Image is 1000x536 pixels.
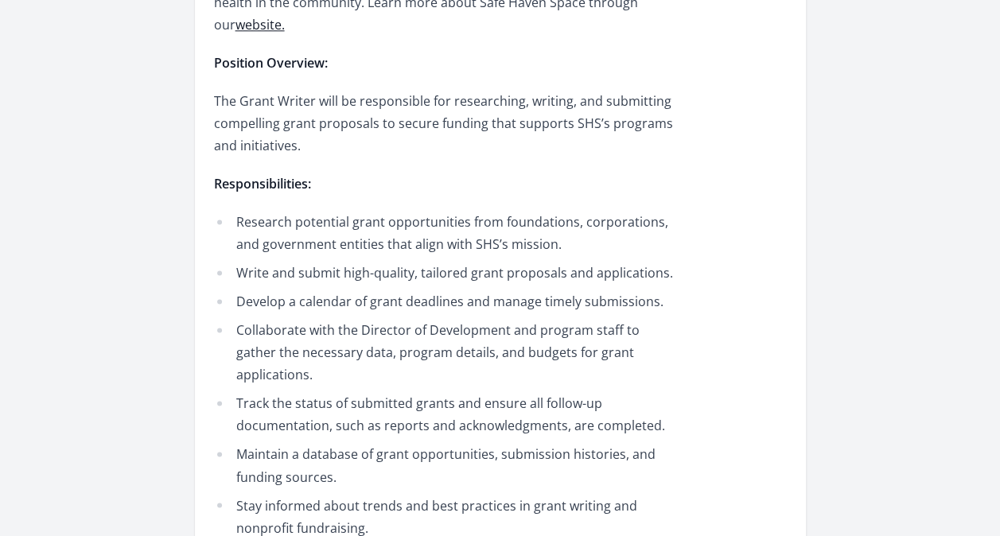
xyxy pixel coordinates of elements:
[235,16,285,33] a: website.
[214,319,679,386] li: Collaborate with the Director of Development and program staff to gather the necessary data, prog...
[214,90,679,157] p: The Grant Writer will be responsible for researching, writing, and submitting compelling grant pr...
[214,290,679,313] li: Develop a calendar of grant deadlines and manage timely submissions.
[214,392,679,437] li: Track the status of submitted grants and ensure all follow-up documentation, such as reports and ...
[214,211,679,255] li: Research potential grant opportunities from foundations, corporations, and government entities th...
[214,54,328,72] strong: Position Overview:
[214,443,679,487] li: Maintain a database of grant opportunities, submission histories, and funding sources.
[214,262,679,284] li: Write and submit high-quality, tailored grant proposals and applications.
[214,175,311,192] strong: Responsibilities:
